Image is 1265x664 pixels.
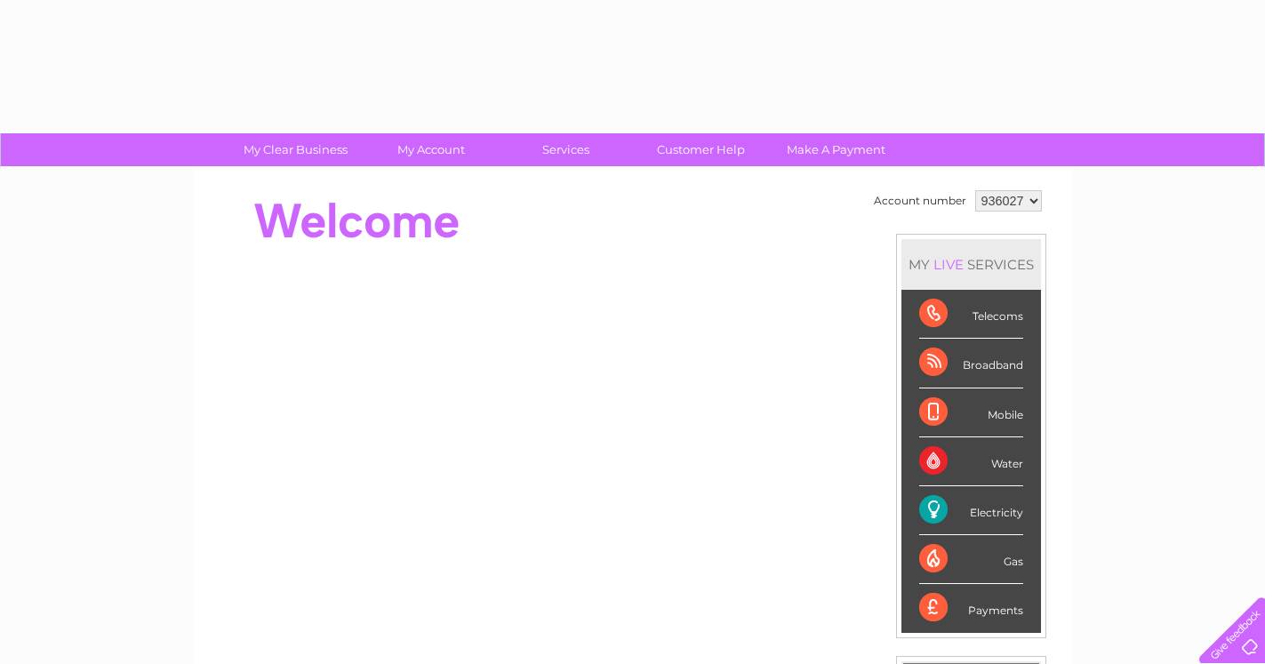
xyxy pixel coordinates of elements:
div: Electricity [919,486,1023,535]
td: Account number [869,186,971,216]
a: My Account [357,133,504,166]
div: LIVE [930,256,967,273]
a: Make A Payment [763,133,909,166]
a: Services [492,133,639,166]
div: Gas [919,535,1023,584]
a: Customer Help [628,133,774,166]
div: Telecoms [919,290,1023,339]
div: Mobile [919,388,1023,437]
div: Broadband [919,339,1023,388]
a: My Clear Business [222,133,369,166]
div: Water [919,437,1023,486]
div: Payments [919,584,1023,632]
div: MY SERVICES [901,239,1041,290]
